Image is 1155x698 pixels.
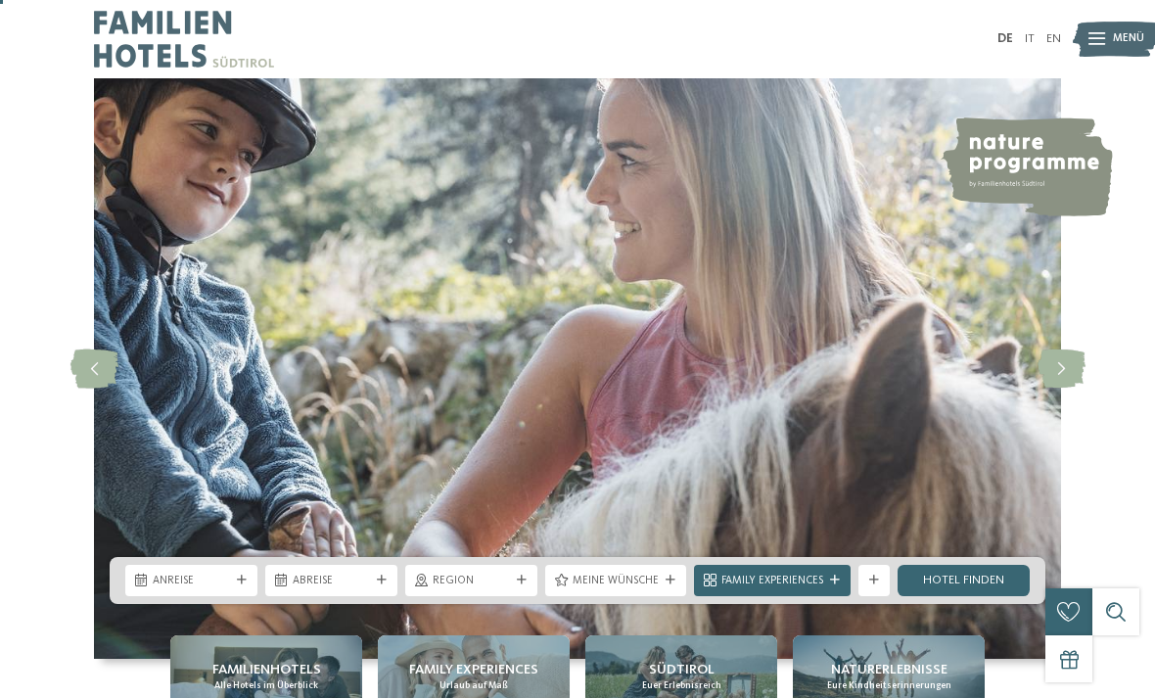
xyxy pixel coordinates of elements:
span: Anreise [153,574,230,589]
img: Familienhotels Südtirol: The happy family places [94,78,1061,659]
a: Hotel finden [898,565,1030,596]
span: Eure Kindheitserinnerungen [827,679,951,692]
span: Abreise [293,574,370,589]
a: EN [1046,32,1061,45]
span: Meine Wünsche [573,574,659,589]
span: Euer Erlebnisreich [642,679,721,692]
span: Naturerlebnisse [831,660,947,679]
span: Region [433,574,510,589]
span: Familienhotels [212,660,321,679]
span: Family Experiences [721,574,823,589]
span: Alle Hotels im Überblick [214,679,318,692]
span: Urlaub auf Maß [439,679,508,692]
a: IT [1025,32,1035,45]
a: DE [997,32,1013,45]
span: Family Experiences [409,660,538,679]
span: Südtirol [649,660,715,679]
span: Menü [1113,31,1144,47]
img: nature programme by Familienhotels Südtirol [941,117,1113,216]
